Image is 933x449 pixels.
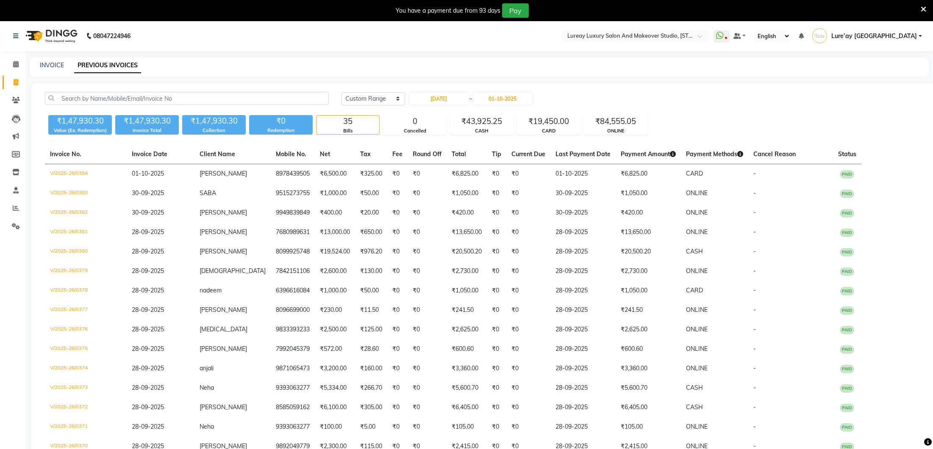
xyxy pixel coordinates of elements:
td: ₹2,625.00 [616,320,681,339]
td: ₹0 [387,339,408,359]
td: 28-09-2025 [550,300,616,320]
td: 8585059162 [271,398,315,417]
td: ₹1,000.00 [315,184,355,203]
td: ₹105.00 [616,417,681,437]
span: - [753,267,756,275]
td: ₹20,500.20 [447,242,487,262]
td: ₹0 [408,281,447,300]
td: ₹2,730.00 [447,262,487,281]
td: ₹5,600.70 [447,378,487,398]
td: ₹0 [506,378,550,398]
td: ₹230.00 [315,300,355,320]
td: 28-09-2025 [550,223,616,242]
span: SABA [200,189,216,197]
td: ₹0 [487,281,506,300]
div: ₹1,47,930.30 [48,115,112,127]
td: ₹5,334.00 [315,378,355,398]
span: Current Due [511,150,545,158]
span: PAID [840,248,854,256]
td: ₹650.00 [355,223,387,242]
td: ₹125.00 [355,320,387,339]
input: Start Date [409,93,469,105]
td: ₹13,650.00 [616,223,681,242]
span: Tip [492,150,501,158]
span: 28-09-2025 [132,325,164,333]
span: 28-09-2025 [132,248,164,255]
div: Bills [317,127,379,135]
span: Fee [392,150,403,158]
span: - [753,209,756,216]
td: ₹0 [487,320,506,339]
td: V/2025-26/0382 [45,203,127,223]
td: ₹0 [506,164,550,184]
td: ₹0 [408,223,447,242]
td: ₹20,500.20 [616,242,681,262]
td: ₹0 [408,398,447,417]
td: ₹0 [487,339,506,359]
td: ₹0 [506,417,550,437]
div: Collection [182,127,246,134]
td: 7842151106 [271,262,315,281]
span: CASH [686,403,703,411]
span: Neha [200,384,214,391]
div: CARD [517,127,580,135]
td: 7680989631 [271,223,315,242]
span: - [753,170,756,177]
td: ₹266.70 [355,378,387,398]
td: 6396616084 [271,281,315,300]
span: Neha [200,423,214,430]
td: ₹0 [408,339,447,359]
td: 8978439505 [271,164,315,184]
td: 28-09-2025 [550,262,616,281]
span: CASH [686,384,703,391]
span: 28-09-2025 [132,228,164,236]
td: V/2025-26/0380 [45,242,127,262]
span: [PERSON_NAME] [200,209,247,216]
td: 01-10-2025 [550,164,616,184]
td: 9871065473 [271,359,315,378]
td: ₹0 [387,262,408,281]
img: logo [22,24,80,48]
td: ₹0 [387,203,408,223]
td: ₹976.20 [355,242,387,262]
td: 28-09-2025 [550,339,616,359]
td: ₹50.00 [355,184,387,203]
td: ₹1,050.00 [616,281,681,300]
span: 28-09-2025 [132,364,164,372]
span: Invoice Date [132,150,167,158]
td: ₹0 [387,320,408,339]
span: Payment Amount [621,150,676,158]
td: V/2025-26/0374 [45,359,127,378]
div: You have a payment due from 93 days [396,6,500,15]
span: [DEMOGRAPHIC_DATA] [200,267,266,275]
span: 28-09-2025 [132,286,164,294]
td: ₹0 [387,281,408,300]
span: [PERSON_NAME] [200,170,247,177]
div: CASH [450,127,513,135]
span: PAID [840,423,854,432]
td: ₹241.50 [447,300,487,320]
td: ₹0 [506,281,550,300]
span: Mobile No. [276,150,306,158]
span: - [753,189,756,197]
td: ₹5.00 [355,417,387,437]
span: - [753,403,756,411]
td: V/2025-26/0381 [45,223,127,242]
td: ₹2,730.00 [616,262,681,281]
span: CARD [686,170,703,177]
td: ₹105.00 [447,417,487,437]
td: ₹2,500.00 [315,320,355,339]
div: ₹43,925.25 [450,116,513,127]
span: - [753,286,756,294]
td: ₹0 [487,184,506,203]
td: ₹572.00 [315,339,355,359]
td: ₹6,100.00 [315,398,355,417]
div: ONLINE [584,127,647,135]
td: ₹28.60 [355,339,387,359]
span: Cancel Reason [753,150,796,158]
span: 28-09-2025 [132,403,164,411]
td: ₹0 [487,359,506,378]
span: 28-09-2025 [132,345,164,353]
td: ₹600.60 [616,339,681,359]
span: 28-09-2025 [132,306,164,314]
